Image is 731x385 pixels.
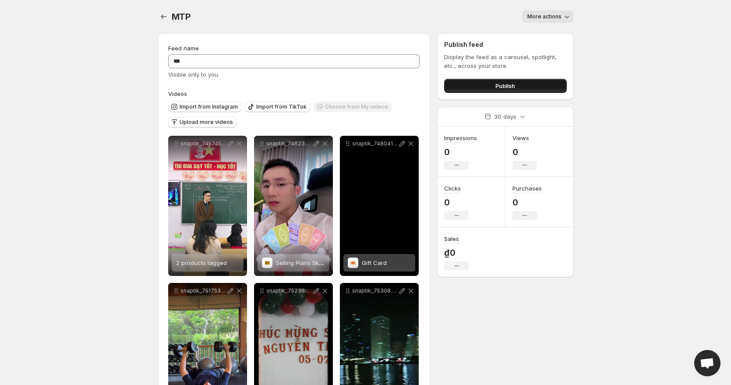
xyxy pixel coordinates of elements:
button: Import from TikTok [245,102,310,112]
h3: Purchases [512,184,542,193]
button: Import from Instagram [168,102,241,112]
h3: Impressions [444,134,477,142]
span: MTP [172,11,191,22]
div: snaptik_7462335808717032712_v2Selling Plans Ski WaxSelling Plans Ski Wax [254,136,333,276]
span: Publish [495,81,515,90]
span: Selling Plans Ski Wax [276,259,334,266]
p: snaptik_7530879359016553746_v2 [352,287,398,294]
button: More actions [522,11,574,23]
h3: Sales [444,234,459,243]
img: Selling Plans Ski Wax [262,258,272,268]
button: Publish [444,79,566,93]
p: Display the feed as a carousel, spotlight, etc., across your store. [444,53,566,70]
div: snaptik_7457451105027394823_v22 products tagged [168,136,247,276]
div: Open chat [694,350,720,376]
span: Gift Card [362,259,387,266]
h3: Clicks [444,184,461,193]
p: 0 [444,147,477,157]
p: snaptik_7457451105027394823_v2 [180,140,226,147]
p: 0 [512,147,537,157]
button: Upload more videos [168,117,237,127]
p: snaptik_7480414405524606226_v2 [352,140,398,147]
p: snaptik_7462335808717032712_v2 [266,140,312,147]
p: ₫0 [444,247,469,258]
p: snaptik_7517530153350728978_v2 [180,287,226,294]
span: More actions [527,13,561,20]
span: Visible only to you. [168,71,219,78]
p: 30 days [494,112,516,121]
span: 2 products tagged [176,259,227,266]
span: Import from Instagram [180,103,238,110]
span: Feed name [168,45,199,52]
button: Settings [158,11,170,23]
span: Upload more videos [180,119,233,126]
span: Videos [168,90,187,97]
div: snaptik_7480414405524606226_v2Gift CardGift Card [340,136,419,276]
h3: Views [512,134,529,142]
p: 0 [444,197,469,208]
h2: Publish feed [444,40,566,49]
img: Gift Card [348,258,358,268]
p: snaptik_7523854862069533970_v2 [266,287,312,294]
p: 0 [512,197,542,208]
span: Import from TikTok [256,103,307,110]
